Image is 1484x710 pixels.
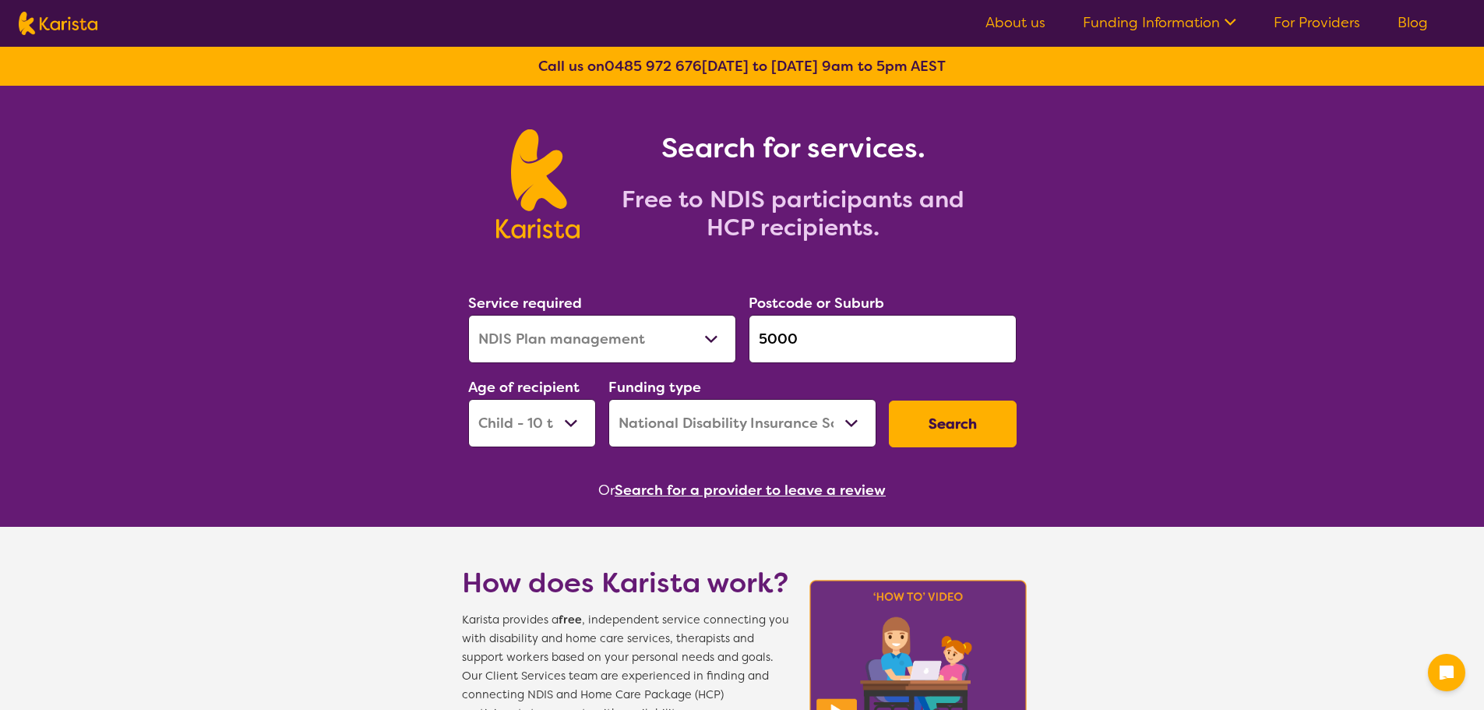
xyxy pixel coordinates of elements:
img: Karista logo [19,12,97,35]
img: Karista logo [496,129,580,238]
h1: Search for services. [598,129,988,167]
button: Search for a provider to leave a review [615,479,886,502]
b: Call us on [DATE] to [DATE] 9am to 5pm AEST [538,57,946,76]
label: Funding type [608,378,701,397]
label: Postcode or Suburb [749,294,884,313]
label: Age of recipient [468,378,580,397]
a: For Providers [1274,13,1360,32]
button: Search [889,401,1017,447]
h2: Free to NDIS participants and HCP recipients. [598,185,988,242]
a: Funding Information [1083,13,1236,32]
a: Blog [1398,13,1428,32]
a: 0485 972 676 [605,57,702,76]
b: free [559,613,582,627]
a: About us [985,13,1045,32]
input: Type [749,315,1017,363]
span: Or [598,479,615,502]
label: Service required [468,294,582,313]
h1: How does Karista work? [462,564,789,602]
